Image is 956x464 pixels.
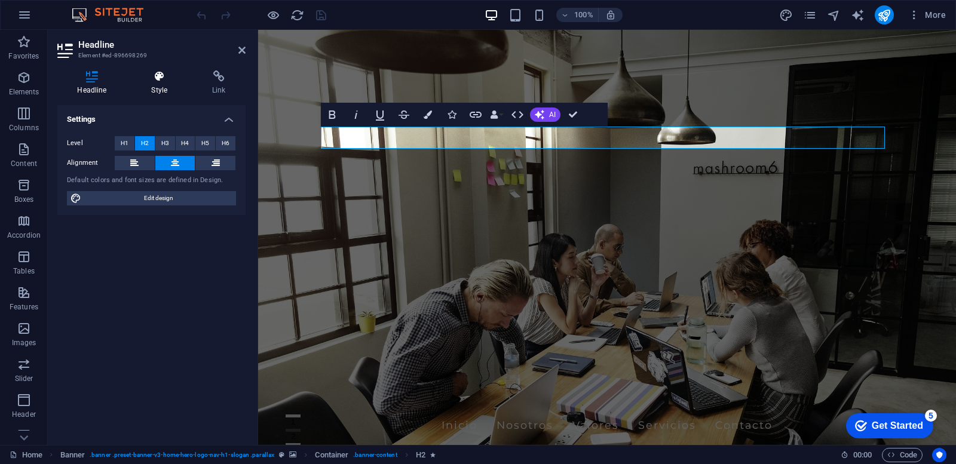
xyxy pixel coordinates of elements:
h2: Headline [78,39,246,50]
p: Header [12,410,36,419]
span: . banner-content [353,448,397,462]
button: H6 [216,136,235,150]
button: Edit design [67,191,236,205]
button: navigator [827,8,841,22]
label: Level [67,136,115,150]
button: HTML [506,103,529,127]
div: Get Started [35,13,87,24]
button: publish [875,5,894,24]
img: Editor Logo [69,8,158,22]
span: H5 [201,136,209,150]
button: Colors [416,103,439,127]
i: Navigator [827,8,841,22]
h4: Link [192,70,246,96]
button: 1 [27,385,42,388]
i: Pages (Ctrl+Alt+S) [803,8,817,22]
span: : [862,450,863,459]
button: More [903,5,951,24]
button: H3 [155,136,175,150]
i: This element is a customizable preset [279,451,284,458]
p: Columns [9,123,39,133]
span: Click to select. Double-click to edit [60,448,85,462]
a: Click to cancel selection. Double-click to open Pages [10,448,42,462]
p: Features [10,302,38,312]
h6: Session time [841,448,872,462]
h3: Element #ed-896698269 [78,50,222,61]
i: Element contains an animation [430,451,436,458]
div: Default colors and font sizes are defined in Design. [67,176,236,186]
span: H3 [161,136,169,150]
button: Usercentrics [932,448,946,462]
h4: Style [131,70,192,96]
i: On resize automatically adjust zoom level to fit chosen device. [605,10,616,20]
button: Icons [440,103,463,127]
p: Content [11,159,37,168]
button: reload [290,8,304,22]
button: pages [803,8,817,22]
span: Click to select. Double-click to edit [315,448,348,462]
button: Link [464,103,487,127]
p: Accordion [7,231,41,240]
button: 2 [27,399,42,402]
span: H2 [141,136,149,150]
button: Data Bindings [488,103,505,127]
span: Code [887,448,917,462]
button: H4 [176,136,195,150]
h6: 100% [574,8,593,22]
button: design [779,8,793,22]
h4: Settings [57,105,246,127]
i: Design (Ctrl+Alt+Y) [779,8,793,22]
button: H1 [115,136,134,150]
button: Click here to leave preview mode and continue editing [266,8,280,22]
i: Publish [877,8,891,22]
i: Reload page [290,8,304,22]
p: Favorites [8,51,39,61]
button: Bold (Ctrl+B) [321,103,344,127]
p: Tables [13,266,35,276]
p: Boxes [14,195,34,204]
nav: breadcrumb [60,448,436,462]
span: 00 00 [853,448,872,462]
button: H5 [195,136,215,150]
span: More [908,9,946,21]
i: This element contains a background [289,451,296,458]
button: Strikethrough [393,103,415,127]
div: 5 [88,2,100,14]
span: H6 [222,136,229,150]
p: Slider [15,374,33,383]
button: Confirm (Ctrl+⏎) [562,103,584,127]
button: Italic (Ctrl+I) [345,103,367,127]
button: AI [530,107,560,122]
h4: Headline [57,70,131,96]
p: Images [12,338,36,348]
button: 3 [27,413,42,416]
div: Get Started 5 items remaining, 0% complete [10,6,97,31]
button: H2 [135,136,155,150]
label: Alignment [67,156,115,170]
span: Click to select. Double-click to edit [416,448,425,462]
button: Underline (Ctrl+U) [369,103,391,127]
span: H1 [121,136,128,150]
button: 100% [556,8,599,22]
button: Code [882,448,923,462]
p: Elements [9,87,39,97]
span: . banner .preset-banner-v3-home-hero-logo-nav-h1-slogan .parallax [90,448,274,462]
span: AI [549,111,556,118]
i: AI Writer [851,8,865,22]
button: text_generator [851,8,865,22]
span: Edit design [85,191,232,205]
span: H4 [181,136,189,150]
